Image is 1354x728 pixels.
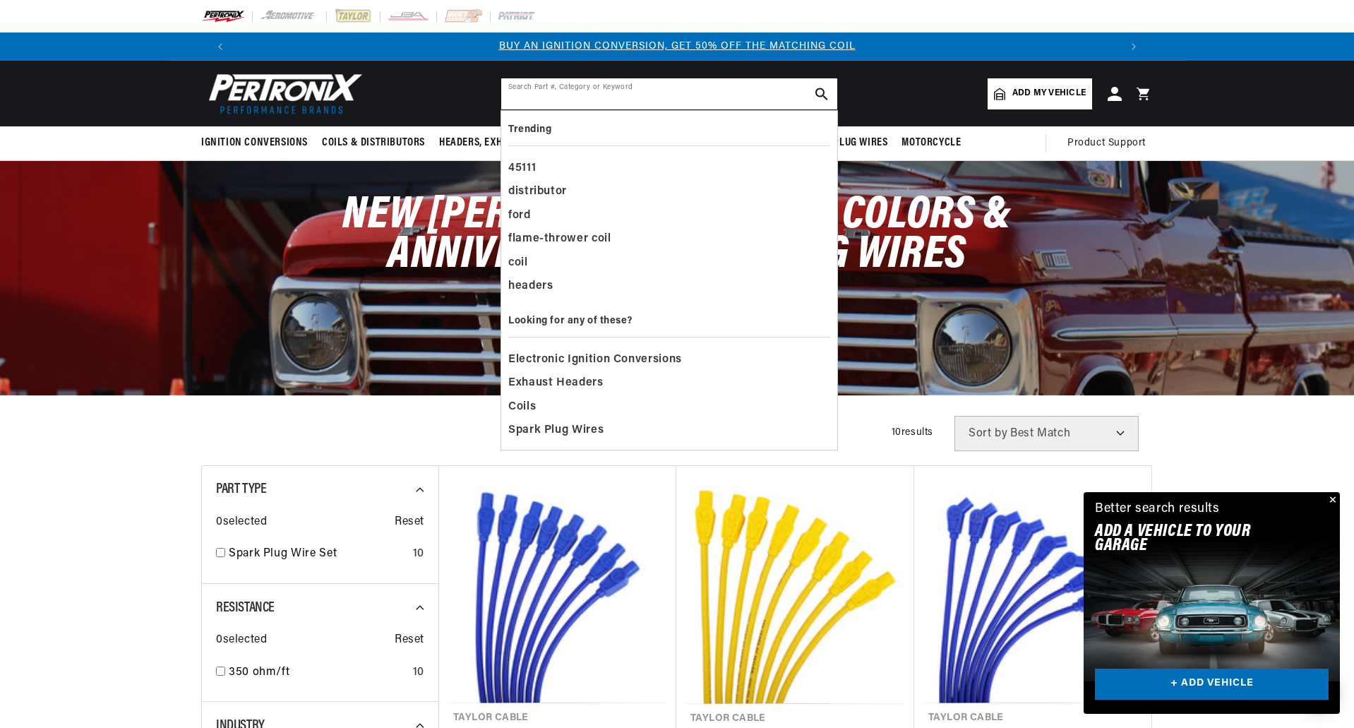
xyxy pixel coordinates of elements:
[216,482,266,496] span: Part Type
[508,275,830,299] div: headers
[216,513,267,532] span: 0 selected
[201,69,364,118] img: Pertronix
[413,545,424,563] div: 10
[342,193,1011,278] span: New [PERSON_NAME] Cable Colors & Anniversary Spark Plug Wires
[322,136,425,150] span: Coils & Distributors
[988,78,1092,109] a: Add my vehicle
[901,136,961,150] span: Motorcycle
[1095,499,1220,520] div: Better search results
[439,136,604,150] span: Headers, Exhausts & Components
[508,398,536,417] span: Coils
[969,428,1007,439] span: Sort by
[508,204,830,228] div: ford
[508,157,830,181] div: 45111
[508,251,830,275] div: coil
[1120,32,1148,61] button: Translation missing: en.sections.announcements.next_announcement
[954,416,1139,451] select: Sort by
[508,374,604,393] span: Exhaust Headers
[499,41,856,52] a: BUY AN IGNITION CONVERSION, GET 50% OFF THE MATCHING COIL
[1095,525,1293,554] h2: Add A VEHICLE to your garage
[894,126,968,160] summary: Motorcycle
[229,664,407,682] a: 350 ohm/ft
[206,32,234,61] button: Translation missing: en.sections.announcements.previous_announcement
[1067,126,1153,160] summary: Product Support
[201,136,308,150] span: Ignition Conversions
[1095,669,1329,700] a: + ADD VEHICLE
[395,631,424,650] span: Reset
[508,227,830,251] div: flame-thrower coil
[508,180,830,204] div: distributor
[234,39,1120,54] div: Announcement
[166,32,1188,61] slideshow-component: Translation missing: en.sections.announcements.announcement_bar
[892,427,933,438] span: 10 results
[802,136,888,150] span: Spark Plug Wires
[508,350,682,370] span: Electronic Ignition Conversions
[413,664,424,682] div: 10
[508,124,551,135] b: Trending
[216,631,267,650] span: 0 selected
[501,78,837,109] input: Search Part #, Category or Keyword
[1323,492,1340,509] button: Close
[395,513,424,532] span: Reset
[201,126,315,160] summary: Ignition Conversions
[234,39,1120,54] div: 1 of 3
[508,316,633,326] b: Looking for any of these?
[795,126,895,160] summary: Spark Plug Wires
[508,421,604,441] span: Spark Plug Wires
[216,601,275,615] span: Resistance
[806,78,837,109] button: search button
[1067,136,1146,151] span: Product Support
[315,126,432,160] summary: Coils & Distributors
[432,126,611,160] summary: Headers, Exhausts & Components
[229,545,407,563] a: Spark Plug Wire Set
[1012,87,1086,100] span: Add my vehicle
